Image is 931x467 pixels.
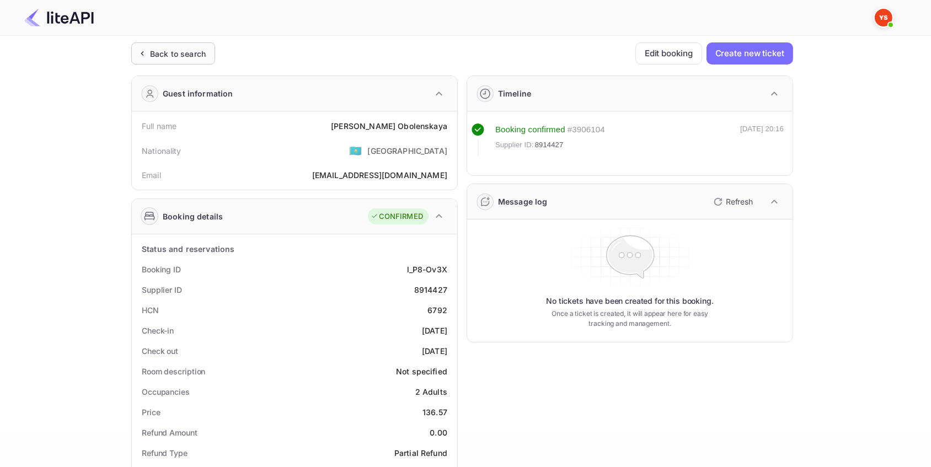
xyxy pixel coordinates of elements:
[707,193,757,211] button: Refresh
[543,309,717,329] p: Once a ticket is created, it will appear here for easy tracking and management.
[312,169,447,181] div: [EMAIL_ADDRESS][DOMAIN_NAME]
[546,296,714,307] p: No tickets have been created for this booking.
[422,325,447,336] div: [DATE]
[142,366,205,377] div: Room description
[495,139,534,151] span: Supplier ID:
[422,345,447,357] div: [DATE]
[495,124,565,136] div: Booking confirmed
[394,447,447,459] div: Partial Refund
[142,345,178,357] div: Check out
[407,264,447,275] div: l_P8-Ov3X
[331,120,447,132] div: [PERSON_NAME] Obolenskaya
[142,120,176,132] div: Full name
[740,124,784,155] div: [DATE] 20:16
[142,406,160,418] div: Price
[142,447,188,459] div: Refund Type
[142,325,174,336] div: Check-in
[414,284,447,296] div: 8914427
[142,264,181,275] div: Booking ID
[535,139,564,151] span: 8914427
[875,9,892,26] img: Yandex Support
[498,196,548,207] div: Message log
[707,42,793,65] button: Create new ticket
[24,9,94,26] img: LiteAPI Logo
[430,427,447,438] div: 0.00
[142,169,161,181] div: Email
[142,304,159,316] div: HCN
[142,386,190,398] div: Occupancies
[415,386,447,398] div: 2 Adults
[163,211,223,222] div: Booking details
[498,88,531,99] div: Timeline
[568,124,605,136] div: # 3906104
[371,211,423,222] div: CONFIRMED
[142,427,197,438] div: Refund Amount
[422,406,447,418] div: 136.57
[635,42,702,65] button: Edit booking
[142,284,182,296] div: Supplier ID
[163,88,233,99] div: Guest information
[349,141,362,160] span: United States
[427,304,447,316] div: 6792
[396,366,447,377] div: Not specified
[150,48,206,60] div: Back to search
[142,243,234,255] div: Status and reservations
[367,145,447,157] div: [GEOGRAPHIC_DATA]
[726,196,753,207] p: Refresh
[142,145,181,157] div: Nationality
